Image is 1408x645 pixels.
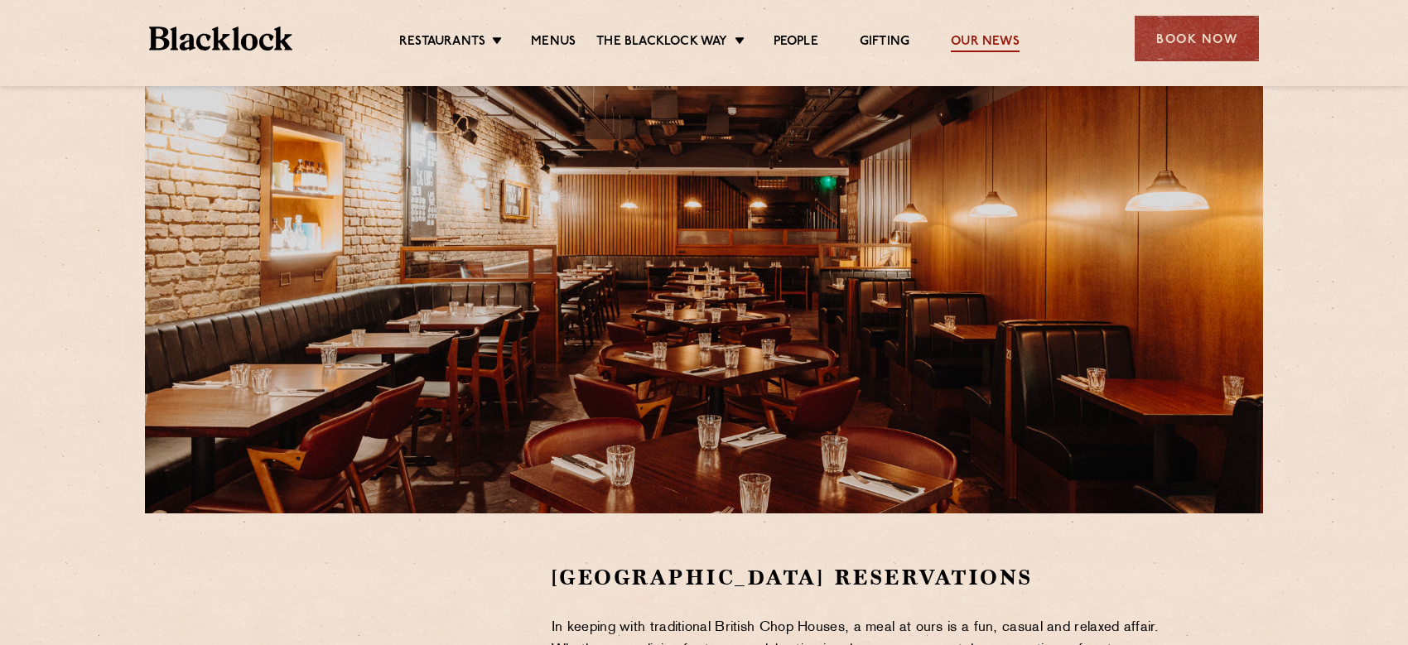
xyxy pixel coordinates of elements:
[774,34,818,52] a: People
[149,26,292,51] img: BL_Textured_Logo-footer-cropped.svg
[552,563,1187,592] h2: [GEOGRAPHIC_DATA] Reservations
[531,34,576,52] a: Menus
[1135,16,1259,61] div: Book Now
[860,34,909,52] a: Gifting
[399,34,485,52] a: Restaurants
[596,34,727,52] a: The Blacklock Way
[951,34,1020,52] a: Our News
